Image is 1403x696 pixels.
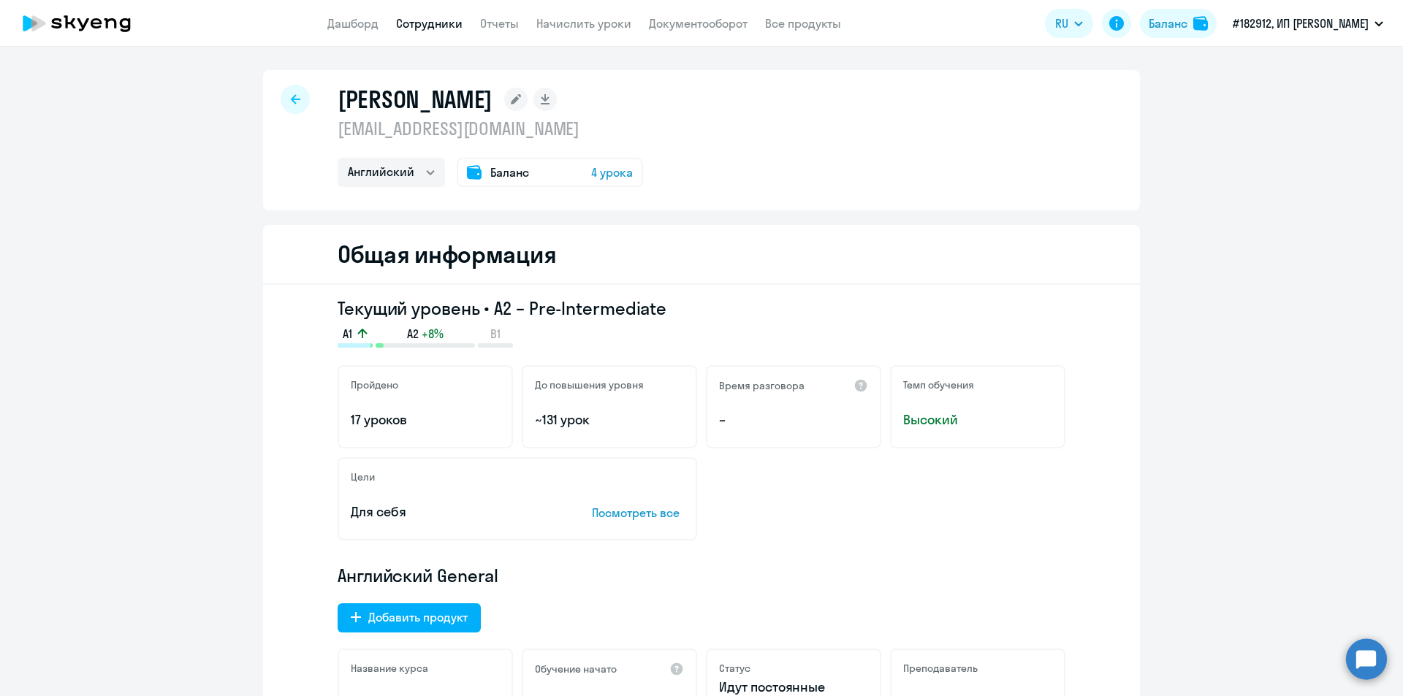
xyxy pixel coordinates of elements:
p: – [719,410,868,429]
button: Балансbalance [1140,9,1217,38]
a: Дашборд [327,16,379,31]
p: Посмотреть все [592,504,684,521]
button: #182912, ИП [PERSON_NAME] [1225,6,1391,41]
a: Документооборот [649,16,748,31]
a: Все продукты [765,16,841,31]
p: [EMAIL_ADDRESS][DOMAIN_NAME] [338,117,643,140]
p: ~131 урок [535,410,684,429]
span: Высокий [903,410,1052,429]
h5: Пройдено [351,378,398,391]
h2: Общая информация [338,240,556,269]
span: Английский General [338,564,498,587]
h5: До повышения уровня [535,378,644,391]
h5: Цели [351,470,375,483]
h5: Преподаватель [903,662,978,675]
span: RU [1055,15,1068,32]
h5: Время разговора [719,379,805,392]
span: A1 [343,326,352,342]
span: B1 [490,326,501,342]
a: Отчеты [480,16,519,31]
img: balance [1193,16,1208,31]
h5: Статус [719,662,750,675]
span: A2 [407,326,419,342]
span: 4 урока [591,164,633,181]
h1: [PERSON_NAME] [338,85,493,114]
h3: Текущий уровень • A2 – Pre-Intermediate [338,297,1065,320]
span: +8% [422,326,444,342]
div: Баланс [1149,15,1187,32]
button: Добавить продукт [338,603,481,632]
a: Начислить уроки [536,16,631,31]
h5: Темп обучения [903,378,974,391]
p: Для себя [351,502,547,521]
h5: Название курса [351,662,428,675]
p: 17 уроков [351,410,500,429]
a: Сотрудники [396,16,463,31]
span: Баланс [490,164,529,181]
h5: Обучение начато [535,662,617,676]
div: Добавить продукт [368,608,468,626]
button: RU [1045,9,1093,38]
p: #182912, ИП [PERSON_NAME] [1233,15,1369,32]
